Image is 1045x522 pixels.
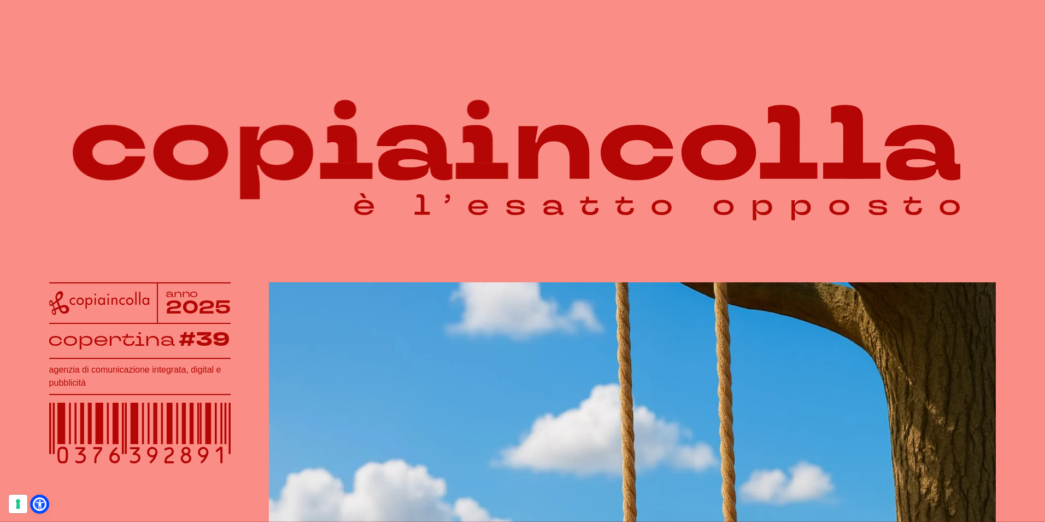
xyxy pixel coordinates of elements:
tspan: #39 [179,326,230,353]
tspan: anno [166,287,198,300]
tspan: copertina [48,327,175,352]
button: Le tue preferenze relative al consenso per le tecnologie di tracciamento [9,495,27,513]
tspan: 2025 [166,295,231,320]
h1: agenzia di comunicazione integrata, digital e pubblicità [49,363,231,390]
a: Open Accessibility Menu [33,497,46,511]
